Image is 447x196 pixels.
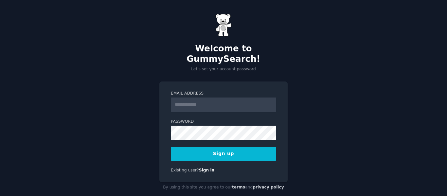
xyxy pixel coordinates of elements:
a: Sign in [199,168,215,172]
div: By using this site you agree to our and [159,182,288,193]
label: Password [171,119,276,125]
span: Existing user? [171,168,199,172]
h2: Welcome to GummySearch! [159,44,288,64]
a: terms [232,185,245,189]
button: Sign up [171,147,276,161]
a: privacy policy [253,185,284,189]
img: Gummy Bear [215,14,232,37]
p: Let's set your account password [159,66,288,72]
label: Email Address [171,91,276,97]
